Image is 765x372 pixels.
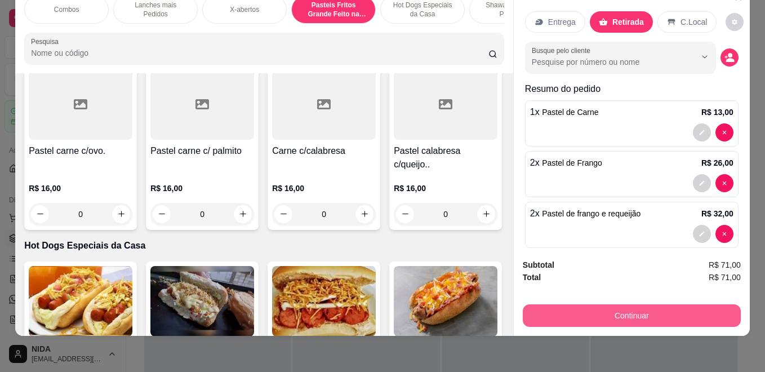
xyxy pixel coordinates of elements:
[709,271,741,284] span: R$ 71,00
[274,205,292,223] button: decrease-product-quantity
[693,123,711,141] button: decrease-product-quantity
[542,108,598,117] span: Pastel de Carne
[709,259,741,271] span: R$ 71,00
[681,16,707,28] p: C.Local
[726,13,744,31] button: decrease-product-quantity
[150,266,254,336] img: product-image
[272,266,376,336] img: product-image
[390,1,455,19] p: Hot Dogs Especiais da Casa
[394,266,497,336] img: product-image
[548,16,576,28] p: Entrega
[230,5,259,14] p: X-abertos
[112,205,130,223] button: increase-product-quantity
[153,205,171,223] button: decrease-product-quantity
[696,48,714,66] button: Show suggestions
[394,183,497,194] p: R$ 16,00
[150,144,254,158] h4: Pastel carne c/ palmito
[701,208,733,219] p: R$ 32,00
[530,156,602,170] p: 2 x
[693,225,711,243] button: decrease-product-quantity
[701,157,733,169] p: R$ 26,00
[530,207,641,220] p: 2 x
[532,46,594,55] label: Busque pelo cliente
[31,205,49,223] button: decrease-product-quantity
[272,183,376,194] p: R$ 16,00
[29,183,132,194] p: R$ 16,00
[693,174,711,192] button: decrease-product-quantity
[523,273,541,282] strong: Total
[272,144,376,158] h4: Carne c/calabresa
[715,174,733,192] button: decrease-product-quantity
[715,123,733,141] button: decrease-product-quantity
[612,16,644,28] p: Retirada
[396,205,414,223] button: decrease-product-quantity
[525,82,739,96] p: Resumo do pedido
[715,225,733,243] button: decrease-product-quantity
[123,1,188,19] p: Lanches mais Pedidos
[532,56,678,68] input: Busque pelo cliente
[523,304,741,327] button: Continuar
[355,205,373,223] button: increase-product-quantity
[234,205,252,223] button: increase-product-quantity
[301,1,366,19] p: Pasteis Fritos Grande Feito na Hora
[479,1,544,19] p: Shawarmas mais Pedidos
[701,107,733,118] p: R$ 13,00
[31,47,488,59] input: Pesquisa
[24,239,504,253] p: Hot Dogs Especiais da Casa
[530,105,599,119] p: 1 x
[31,37,63,46] label: Pesquisa
[150,183,254,194] p: R$ 16,00
[523,260,554,269] strong: Subtotal
[54,5,79,14] p: Combos
[477,205,495,223] button: increase-product-quantity
[394,144,497,171] h4: Pastel calabresa c/queijo..
[542,209,641,218] span: Pastel de frango e requeijão
[29,144,132,158] h4: Pastel carne c/ovo.
[29,266,132,336] img: product-image
[542,158,602,167] span: Pastel de Frango
[720,48,739,67] button: decrease-product-quantity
